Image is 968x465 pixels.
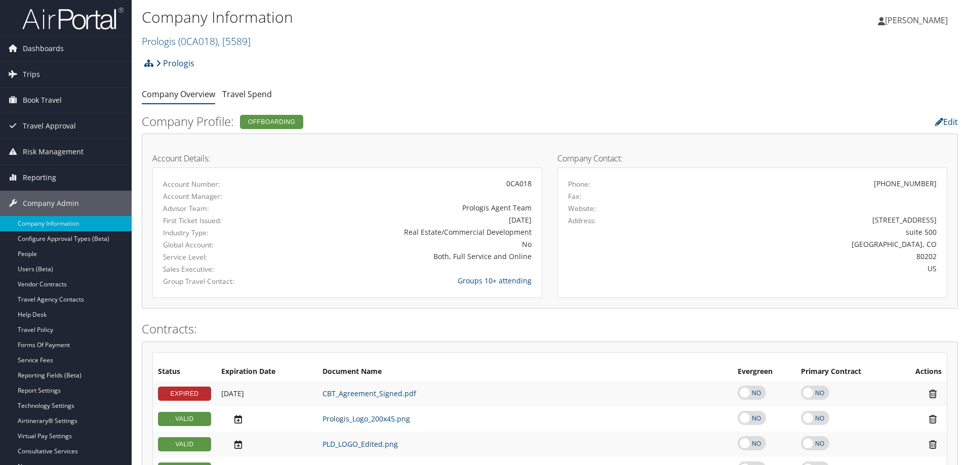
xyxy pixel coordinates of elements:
[156,53,194,73] a: Prologis
[568,203,596,214] label: Website:
[568,179,590,189] label: Phone:
[291,215,532,225] div: [DATE]
[878,5,958,35] a: [PERSON_NAME]
[924,439,942,450] i: Remove Contract
[23,191,79,216] span: Company Admin
[163,228,276,238] label: Industry Type:
[733,363,796,381] th: Evergreen
[163,191,276,201] label: Account Manager:
[163,179,276,189] label: Account Number:
[322,414,410,424] a: Prologis_Logo_200x45.png
[221,389,244,398] span: [DATE]
[291,251,532,262] div: Both, Full Service and Online
[158,387,211,401] div: EXPIRED
[557,154,947,162] h4: Company Contact:
[163,276,276,286] label: Group Travel Contact:
[568,191,581,201] label: Fax:
[23,139,84,164] span: Risk Management
[142,34,251,48] a: Prologis
[924,389,942,399] i: Remove Contract
[924,414,942,425] i: Remove Contract
[221,389,312,398] div: Add/Edit Date
[322,439,398,449] a: PLD_LOGO_Edited.png
[218,34,251,48] span: , [ 5589 ]
[22,7,124,30] img: airportal-logo.png
[935,116,958,128] a: Edit
[664,215,937,225] div: [STREET_ADDRESS]
[153,363,216,381] th: Status
[163,216,276,226] label: First Ticket Issued:
[216,363,317,381] th: Expiration Date
[222,89,272,100] a: Travel Spend
[240,115,303,129] div: Offboarding
[895,363,947,381] th: Actions
[23,88,62,113] span: Book Travel
[163,252,276,262] label: Service Level:
[163,240,276,250] label: Global Account:
[142,113,681,130] h2: Company Profile:
[142,7,686,28] h1: Company Information
[158,437,211,451] div: VALID
[291,239,532,249] div: No
[221,414,312,425] div: Add/Edit Date
[317,363,733,381] th: Document Name
[152,154,542,162] h4: Account Details:
[142,320,958,337] h2: Contracts:
[664,263,937,274] div: US
[163,203,276,214] label: Advisor Team:
[885,15,948,26] span: [PERSON_NAME]
[158,412,211,426] div: VALID
[291,202,532,213] div: Prologis Agent Team
[796,363,895,381] th: Primary Contract
[291,178,532,189] div: 0CA018
[142,89,215,100] a: Company Overview
[163,264,276,274] label: Sales Executive:
[23,62,40,87] span: Trips
[874,178,937,189] div: [PHONE_NUMBER]
[23,165,56,190] span: Reporting
[23,36,64,61] span: Dashboards
[458,276,532,285] a: Groups 10+ attending
[664,227,937,237] div: suite 500
[221,439,312,450] div: Add/Edit Date
[178,34,218,48] span: ( 0CA018 )
[291,227,532,237] div: Real Estate/Commercial Development
[568,216,596,226] label: Address:
[23,113,76,139] span: Travel Approval
[664,239,937,249] div: [GEOGRAPHIC_DATA], CO
[664,251,937,262] div: 80202
[322,389,416,398] a: CBT_Agreement_Signed.pdf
